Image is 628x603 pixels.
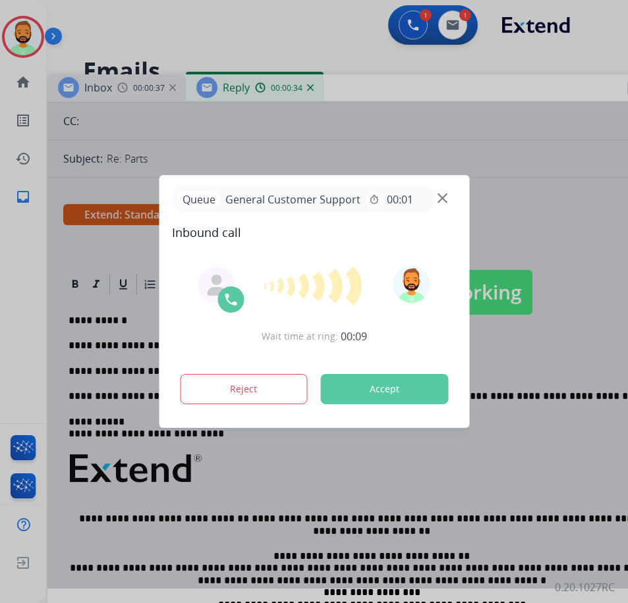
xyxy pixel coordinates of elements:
span: 00:01 [387,192,413,207]
span: General Customer Support [220,192,366,207]
img: avatar [393,266,430,303]
p: 0.20.1027RC [555,579,615,595]
p: Queue [177,191,220,207]
span: Wait time at ring: [262,330,338,343]
img: agent-avatar [206,275,227,296]
button: Reject [180,374,308,404]
button: Accept [320,374,448,404]
img: call-icon [223,292,239,307]
span: Inbound call [172,223,456,242]
mat-icon: timer [368,194,379,205]
img: close-button [438,194,447,203]
span: 00:09 [341,328,367,344]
